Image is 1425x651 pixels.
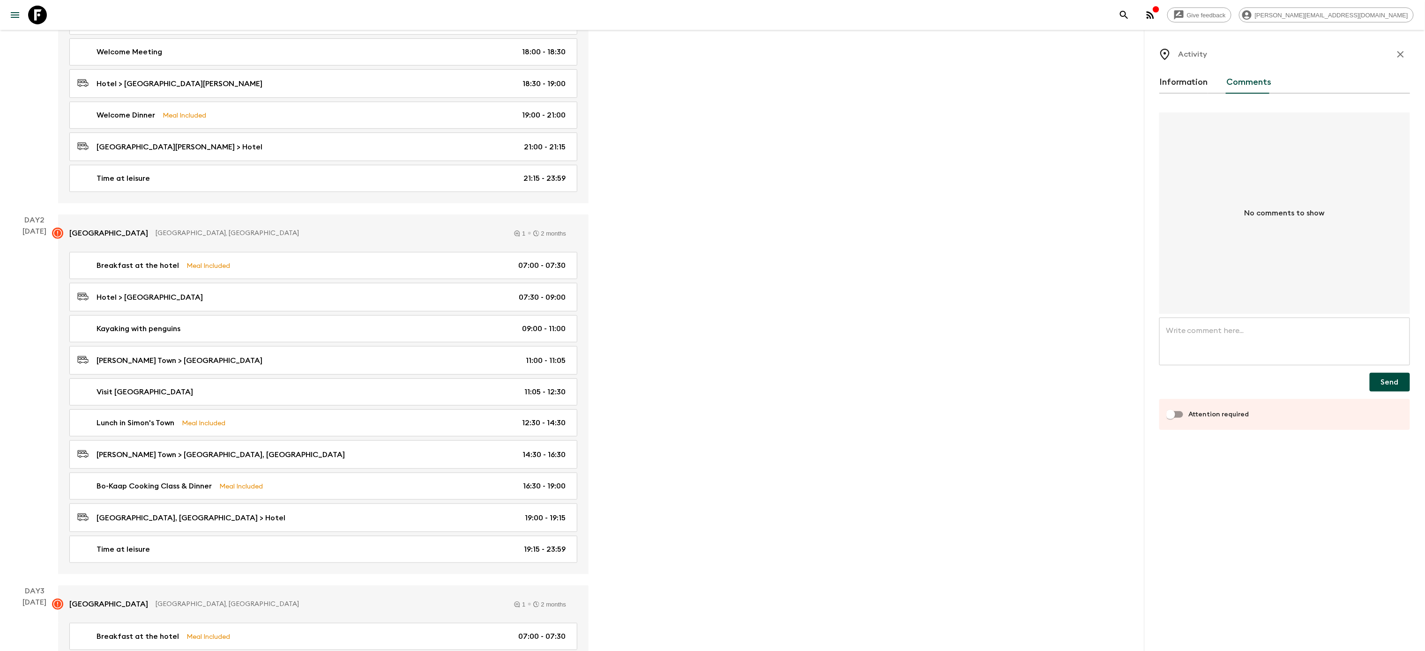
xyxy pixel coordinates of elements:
[97,110,155,121] p: Welcome Dinner
[525,512,566,524] p: 19:00 - 19:15
[1182,12,1231,19] span: Give feedback
[97,173,150,184] p: Time at leisure
[69,69,577,98] a: Hotel > [GEOGRAPHIC_DATA][PERSON_NAME]18:30 - 19:00
[1189,410,1249,419] span: Attention required
[97,78,262,89] p: Hotel > [GEOGRAPHIC_DATA][PERSON_NAME]
[23,226,47,574] div: [DATE]
[97,141,262,153] p: [GEOGRAPHIC_DATA][PERSON_NAME] > Hotel
[69,315,577,342] a: Kayaking with penguins09:00 - 11:00
[69,283,577,311] a: Hotel > [GEOGRAPHIC_DATA]07:30 - 09:00
[97,512,285,524] p: [GEOGRAPHIC_DATA], [GEOGRAPHIC_DATA] > Hotel
[1178,49,1208,60] p: Activity
[1245,207,1325,219] p: No comments to show
[187,260,230,271] p: Meal Included
[1159,71,1208,94] button: Information
[69,102,577,129] a: Welcome DinnerMeal Included19:00 - 21:00
[69,409,577,436] a: Lunch in Simon's TownMeal Included12:30 - 14:30
[97,323,180,334] p: Kayaking with penguins
[97,386,193,398] p: Visit [GEOGRAPHIC_DATA]
[69,228,148,239] p: [GEOGRAPHIC_DATA]
[69,133,577,161] a: [GEOGRAPHIC_DATA][PERSON_NAME] > Hotel21:00 - 21:15
[519,292,566,303] p: 07:30 - 09:00
[182,418,225,428] p: Meal Included
[6,6,24,24] button: menu
[219,481,263,491] p: Meal Included
[1250,12,1413,19] span: [PERSON_NAME][EMAIL_ADDRESS][DOMAIN_NAME]
[522,417,566,429] p: 12:30 - 14:30
[518,260,566,271] p: 07:00 - 07:30
[69,165,577,192] a: Time at leisure21:15 - 23:59
[187,631,230,642] p: Meal Included
[97,631,179,642] p: Breakfast at the hotel
[69,599,148,610] p: [GEOGRAPHIC_DATA]
[97,417,174,429] p: Lunch in Simon's Town
[522,46,566,58] p: 18:00 - 18:30
[97,355,262,366] p: [PERSON_NAME] Town > [GEOGRAPHIC_DATA]
[533,230,566,237] div: 2 months
[69,378,577,406] a: Visit [GEOGRAPHIC_DATA]11:05 - 12:30
[69,346,577,375] a: [PERSON_NAME] Town > [GEOGRAPHIC_DATA]11:00 - 11:05
[523,173,566,184] p: 21:15 - 23:59
[97,449,345,460] p: [PERSON_NAME] Town > [GEOGRAPHIC_DATA], [GEOGRAPHIC_DATA]
[514,230,525,237] div: 1
[69,503,577,532] a: [GEOGRAPHIC_DATA], [GEOGRAPHIC_DATA] > Hotel19:00 - 19:15
[69,252,577,279] a: Breakfast at the hotelMeal Included07:00 - 07:30
[514,601,525,607] div: 1
[69,440,577,469] a: [PERSON_NAME] Town > [GEOGRAPHIC_DATA], [GEOGRAPHIC_DATA]14:30 - 16:30
[524,386,566,398] p: 11:05 - 12:30
[58,215,589,252] a: [GEOGRAPHIC_DATA][GEOGRAPHIC_DATA], [GEOGRAPHIC_DATA]12 months
[156,599,503,609] p: [GEOGRAPHIC_DATA], [GEOGRAPHIC_DATA]
[163,110,206,120] p: Meal Included
[69,473,577,500] a: Bo-Kaap Cooking Class & DinnerMeal Included16:30 - 19:00
[524,544,566,555] p: 19:15 - 23:59
[58,585,589,623] a: [GEOGRAPHIC_DATA][GEOGRAPHIC_DATA], [GEOGRAPHIC_DATA]12 months
[533,601,566,607] div: 2 months
[1115,6,1134,24] button: search adventures
[69,38,577,66] a: Welcome Meeting18:00 - 18:30
[97,481,212,492] p: Bo-Kaap Cooking Class & Dinner
[522,78,566,89] p: 18:30 - 19:00
[97,46,162,58] p: Welcome Meeting
[11,215,58,226] p: Day 2
[1227,71,1272,94] button: Comments
[69,536,577,563] a: Time at leisure19:15 - 23:59
[156,229,503,238] p: [GEOGRAPHIC_DATA], [GEOGRAPHIC_DATA]
[518,631,566,642] p: 07:00 - 07:30
[1167,7,1231,22] a: Give feedback
[1239,7,1414,22] div: [PERSON_NAME][EMAIL_ADDRESS][DOMAIN_NAME]
[524,141,566,153] p: 21:00 - 21:15
[11,585,58,597] p: Day 3
[97,292,203,303] p: Hotel > [GEOGRAPHIC_DATA]
[97,544,150,555] p: Time at leisure
[522,110,566,121] p: 19:00 - 21:00
[526,355,566,366] p: 11:00 - 11:05
[522,323,566,334] p: 09:00 - 11:00
[523,481,566,492] p: 16:30 - 19:00
[1370,373,1410,392] button: Send
[97,260,179,271] p: Breakfast at the hotel
[69,623,577,650] a: Breakfast at the hotelMeal Included07:00 - 07:30
[522,449,566,460] p: 14:30 - 16:30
